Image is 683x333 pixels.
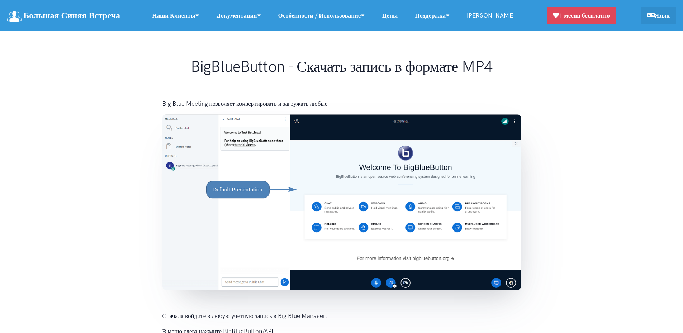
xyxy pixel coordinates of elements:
a: Особенности / Использование [270,8,374,23]
img: Презентация по умолчанию [162,114,521,290]
p: Сначала войдите в любую учетную запись в Big Blue Manager. [162,311,521,321]
img: логотип [7,11,22,22]
a: [PERSON_NAME] [458,8,523,23]
a: Цены [373,8,406,23]
a: Язык [641,7,676,24]
a: 1 месяц бесплатно [547,7,616,24]
p: Big Blue Meeting позволяет конвертировать и загружать любые [162,99,521,109]
a: Наши клиенты [143,8,208,23]
a: Поддержка [406,8,458,23]
h1: BigBlueButton - Скачать запись в формате MP4 [162,57,521,76]
a: Большая Синяя Встреча [7,8,120,23]
a: Документация [208,8,270,23]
